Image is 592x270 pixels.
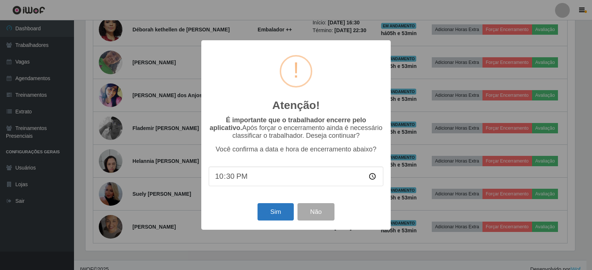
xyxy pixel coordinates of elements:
p: Após forçar o encerramento ainda é necessário classificar o trabalhador. Deseja continuar? [209,116,383,140]
b: É importante que o trabalhador encerre pelo aplicativo. [209,116,366,131]
p: Você confirma a data e hora de encerramento abaixo? [209,146,383,153]
h2: Atenção! [272,99,320,112]
button: Não [297,203,334,221]
button: Sim [258,203,293,221]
